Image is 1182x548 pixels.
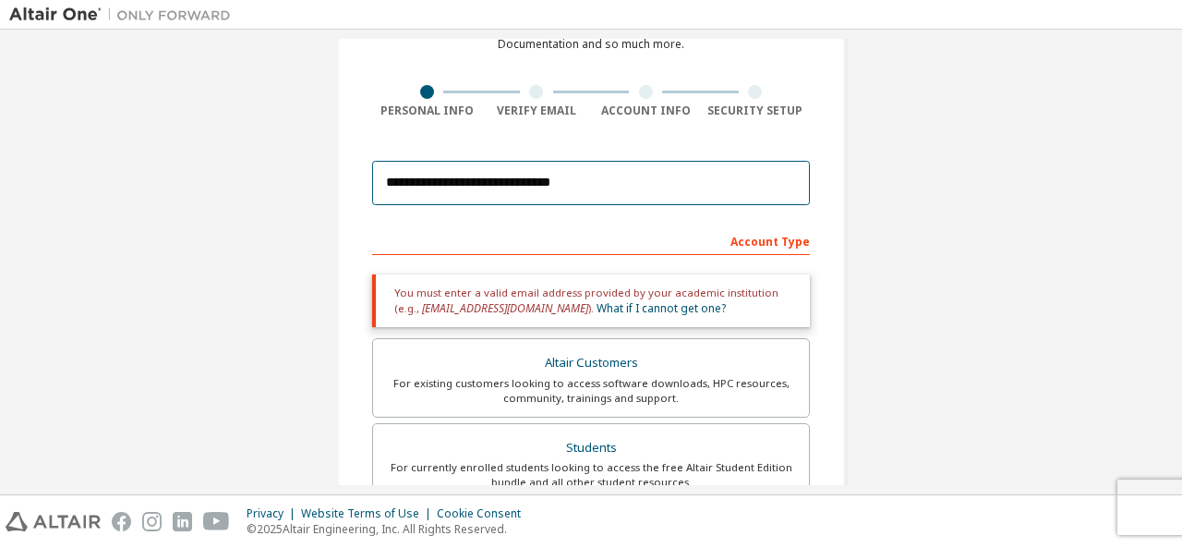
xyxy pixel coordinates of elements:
div: Account Info [591,104,701,118]
div: Account Type [372,225,810,255]
img: Altair One [9,6,240,24]
a: What if I cannot get one? [597,300,726,316]
div: For currently enrolled students looking to access the free Altair Student Edition bundle and all ... [384,460,798,490]
img: facebook.svg [112,512,131,531]
div: Privacy [247,506,301,521]
p: © 2025 Altair Engineering, Inc. All Rights Reserved. [247,521,532,537]
img: linkedin.svg [173,512,192,531]
div: Altair Customers [384,350,798,376]
img: youtube.svg [203,512,230,531]
div: Verify Email [482,104,592,118]
div: Personal Info [372,104,482,118]
div: You must enter a valid email address provided by your academic institution (e.g., ). [372,274,810,327]
div: Students [384,435,798,461]
img: instagram.svg [142,512,162,531]
img: altair_logo.svg [6,512,101,531]
div: For existing customers looking to access software downloads, HPC resources, community, trainings ... [384,376,798,406]
div: Cookie Consent [437,506,532,521]
div: Security Setup [701,104,811,118]
span: [EMAIL_ADDRESS][DOMAIN_NAME] [422,300,588,316]
div: Website Terms of Use [301,506,437,521]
